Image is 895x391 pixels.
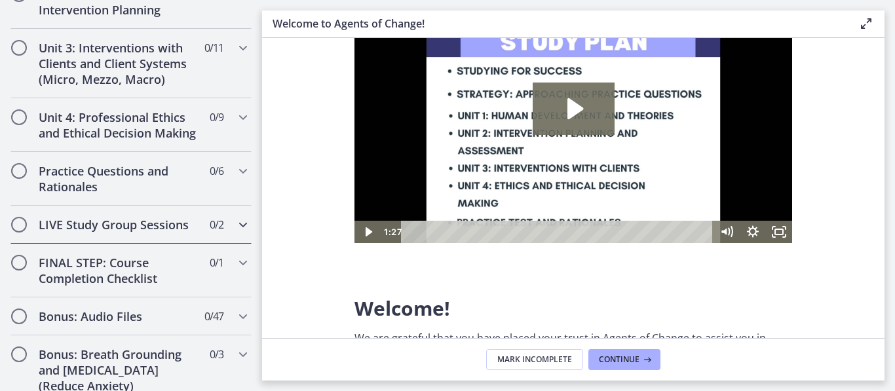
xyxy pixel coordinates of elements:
span: 0 / 47 [204,308,223,324]
span: 0 / 9 [210,109,223,125]
h2: Bonus: Audio Files [39,308,199,324]
button: Fullscreen [411,224,438,246]
span: 0 / 11 [204,40,223,56]
span: 0 / 6 [210,163,223,179]
button: Mark Incomplete [486,349,583,370]
h2: Unit 4: Professional Ethics and Ethical Decision Making [39,109,199,141]
span: 0 / 1 [210,255,223,270]
h2: Unit 3: Interventions with Clients and Client Systems (Micro, Mezzo, Macro) [39,40,199,87]
button: Show settings menu [385,224,411,246]
p: We are grateful that you have placed your trust in Agents of Change to assist you in preparing fo... [354,330,792,377]
h3: Welcome to Agents of Change! [273,16,837,31]
button: Continue [588,349,660,370]
h2: Practice Questions and Rationales [39,163,199,195]
span: Continue [599,354,639,365]
h2: FINAL STEP: Course Completion Checklist [39,255,199,286]
div: Playbar [56,224,352,246]
h2: LIVE Study Group Sessions [39,217,199,233]
span: 0 / 3 [210,346,223,362]
span: Welcome! [354,295,450,322]
span: Mark Incomplete [497,354,572,365]
button: Mute [359,224,385,246]
button: Play Video: c1o6hcmjueu5qasqsu00.mp4 [178,86,260,138]
span: 0 / 2 [210,217,223,233]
